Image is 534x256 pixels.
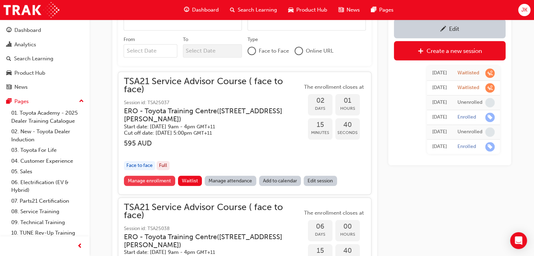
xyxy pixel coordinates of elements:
h3: 595 AUD [124,139,302,147]
span: Australian Eastern Daylight Time GMT+11 [193,130,212,136]
span: 15 [308,247,332,255]
span: 40 [335,247,360,255]
span: car-icon [6,70,12,76]
a: Analytics [3,38,87,51]
span: learningRecordVerb_NONE-icon [485,127,495,137]
span: Session id: TSA25037 [124,99,302,107]
a: Manage attendance [205,176,256,186]
span: TSA21 Service Advisor Course ( face to face) [124,203,302,219]
span: Hours [335,230,360,238]
div: Enrolled [457,143,476,150]
a: 05. Sales [8,166,87,177]
a: Add to calendar [259,176,301,186]
div: Tue Feb 04 2025 13:27:33 GMT+1100 (Australian Eastern Daylight Time) [432,99,447,107]
span: Seconds [335,129,360,137]
span: learningRecordVerb_WAITLIST-icon [485,68,495,78]
div: Enrolled [457,114,476,121]
span: pages-icon [371,6,376,14]
span: Days [308,230,332,238]
div: Wed Jan 22 2025 09:39:55 GMT+1100 (Australian Eastern Daylight Time) [432,128,447,136]
a: 06. Electrification (EV & Hybrid) [8,177,87,196]
span: prev-icon [77,242,83,251]
span: The enrollment closes at [302,209,365,217]
span: Australian Eastern Daylight Time GMT+11 [197,124,215,130]
span: Minutes [308,129,332,137]
div: Create a new session [427,47,482,54]
div: Unenrolled [457,129,482,135]
div: Wed Jan 22 2025 09:39:11 GMT+1100 (Australian Eastern Daylight Time) [432,143,447,151]
span: JK [521,6,527,14]
div: Unenrolled [457,99,482,106]
a: 08. Service Training [8,206,87,217]
span: 02 [308,97,332,105]
span: search-icon [230,6,235,14]
img: Trak [4,2,59,18]
div: Product Hub [14,69,45,77]
span: News [347,6,360,14]
span: learningRecordVerb_ENROLL-icon [485,113,495,122]
span: learningRecordVerb_WAITLIST-icon [485,83,495,93]
span: 15 [308,121,332,129]
a: 02. New - Toyota Dealer Induction [8,126,87,145]
a: 03. Toyota For Life [8,145,87,156]
div: Analytics [14,41,36,49]
a: Edit session [304,176,337,186]
span: up-icon [79,97,84,106]
a: car-iconProduct Hub [283,3,333,17]
input: From [124,44,177,58]
div: Pages [14,97,29,106]
h5: Cut off date: [DATE] 5:00pm [124,130,291,136]
span: Dashboard [192,6,219,14]
div: Waitlisted [457,85,479,91]
input: Session Id [248,17,366,31]
span: Face to Face [259,47,289,55]
span: Search Learning [238,6,277,14]
input: To [183,44,242,58]
span: guage-icon [6,27,12,34]
span: news-icon [338,6,344,14]
h3: ERO - Toyota Training Centre ( [STREET_ADDRESS][PERSON_NAME] ) [124,233,291,249]
span: chart-icon [6,42,12,48]
a: 09. Technical Training [8,217,87,228]
button: DashboardAnalyticsSearch LearningProduct HubNews [3,22,87,95]
h3: ERO - Toyota Training Centre ( [STREET_ADDRESS][PERSON_NAME] ) [124,107,291,123]
a: 01. Toyota Academy - 2025 Dealer Training Catalogue [8,108,87,126]
div: Waitlisted [457,70,479,76]
a: guage-iconDashboard [178,3,224,17]
span: Product Hub [296,6,327,14]
span: pencil-icon [440,26,446,33]
div: Edit [449,25,459,32]
span: Australian Eastern Daylight Time GMT+11 [197,249,215,255]
div: Dashboard [14,26,41,34]
span: guage-icon [184,6,189,14]
div: Search Learning [14,55,53,63]
a: Create a new session [394,41,506,60]
a: 07. Parts21 Certification [8,196,87,207]
button: Waitlist [178,176,202,186]
input: Title [124,17,242,31]
a: News [3,81,87,94]
span: Online URL [306,47,334,55]
span: 40 [335,121,360,129]
span: Days [308,105,332,113]
span: Session id: TSA25038 [124,225,302,233]
div: Tue Jul 29 2025 07:51:23 GMT+1000 (Australian Eastern Standard Time) [432,84,447,92]
span: 06 [308,223,332,231]
span: search-icon [6,56,11,62]
span: 00 [335,223,360,231]
button: Pages [3,95,87,108]
div: Type [248,36,258,43]
button: JK [518,4,530,16]
span: 01 [335,97,360,105]
div: To [183,36,188,43]
span: Hours [335,105,360,113]
a: 04. Customer Experience [8,156,87,167]
a: Manage enrollment [124,176,175,186]
span: Waitlist [182,178,198,184]
a: 10. TUNE Rev-Up Training [8,228,87,238]
span: learningRecordVerb_ENROLL-icon [485,142,495,151]
div: From [124,36,135,43]
div: Face to face [124,161,155,170]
